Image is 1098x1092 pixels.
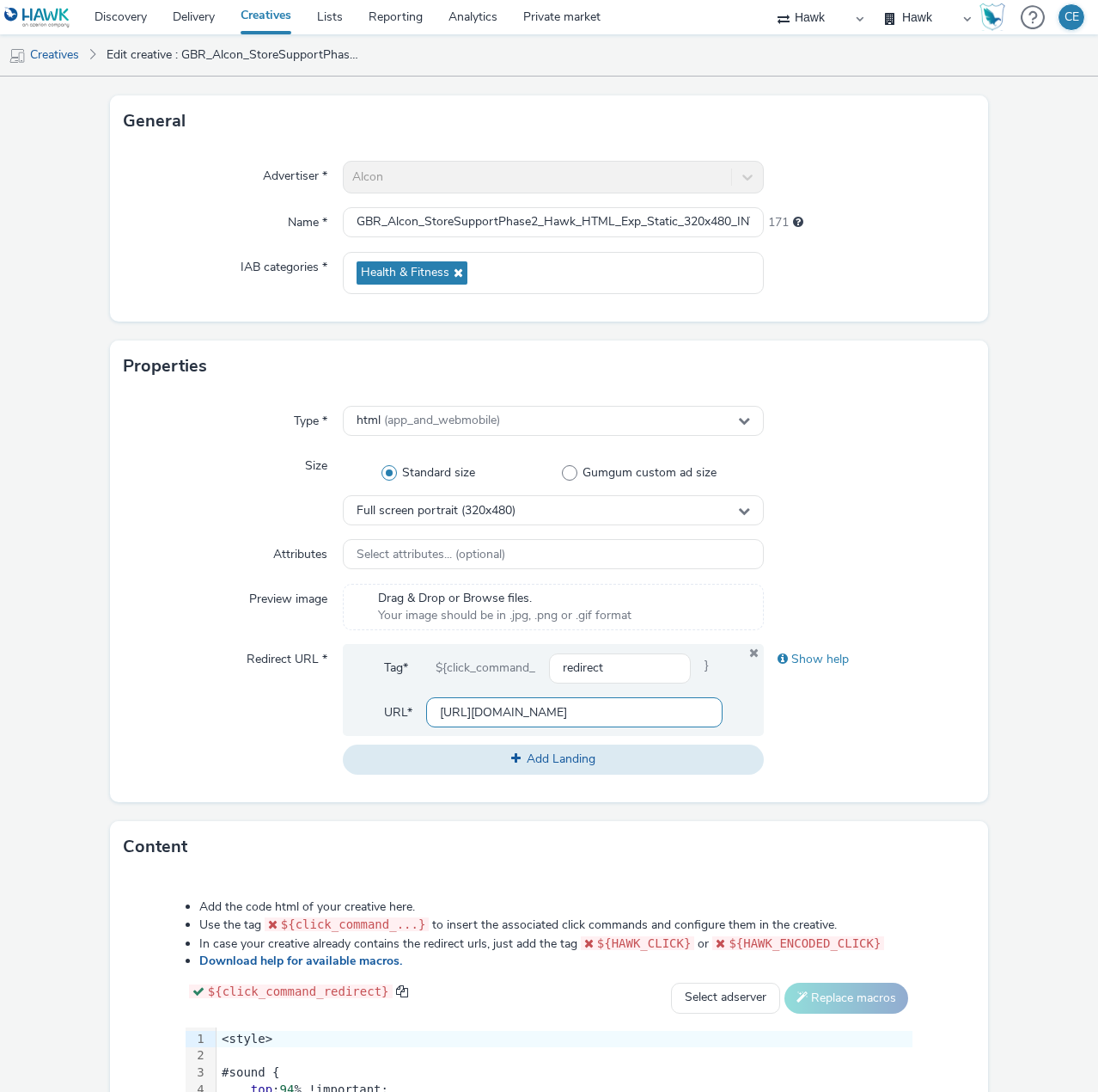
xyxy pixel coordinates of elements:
[357,414,500,428] span: html
[729,936,881,950] span: ${HAWK_ENCODED_CLICK}
[281,917,426,931] span: ${click_command_...}
[242,584,334,608] label: Preview image
[217,1064,1020,1082] div: #sound {
[597,936,692,950] span: ${HAWK_CLICK}
[384,412,500,428] span: (app_and_webmobile)
[123,353,207,379] h3: Properties
[378,607,631,624] span: Your image should be in .jpg, .png or .gif format
[217,1031,1020,1048] div: <style>
[199,899,912,916] li: Add the code html of your creative here.
[343,745,764,774] button: Add Landing
[691,653,723,684] span: }
[378,590,631,607] span: Drag & Drop or Browse files.
[186,1064,207,1082] div: 3
[298,451,334,475] label: Size
[199,935,912,953] li: In case your creative already contains the redirect urls, just add the tag or
[768,214,789,231] span: 171
[240,644,334,668] label: Redirect URL *
[123,108,186,134] h3: General
[793,214,803,231] div: Maximum 255 characters
[234,252,334,276] label: IAB categories *
[186,1047,207,1064] div: 2
[343,207,764,237] input: Name
[357,504,515,518] span: Full screen portrait (320x480)
[123,834,187,860] h3: Content
[764,644,974,675] div: Show help
[281,207,334,231] label: Name *
[527,751,595,767] span: Add Landing
[9,47,26,64] img: mobile
[583,464,717,482] span: Gumgum custom ad size
[396,985,408,997] span: copy to clipboard
[422,653,549,684] div: ${click_command_
[256,161,334,185] label: Advertiser *
[287,406,334,430] label: Type *
[98,34,373,76] a: Edit creative : GBR_Alcon_StoreSupportPhase2_Hawk_HTML_Exp_Static_320x480_INT_AbbeyCentre_20251003
[426,697,723,727] input: url...
[357,548,505,562] span: Select attributes... (optional)
[1064,4,1079,30] div: CE
[784,983,908,1014] button: Replace macros
[266,539,334,563] label: Attributes
[979,3,1012,31] a: Hawk Academy
[208,985,389,998] span: ${click_command_redirect}
[4,7,70,28] img: undefined Logo
[199,916,912,934] li: Use the tag to insert the associated click commands and configure them in the creative.
[186,1031,207,1048] div: 1
[361,266,449,280] span: Health & Fitness
[199,953,409,969] a: Download help for available macros.
[979,3,1005,31] img: Hawk Academy
[402,464,475,482] span: Standard size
